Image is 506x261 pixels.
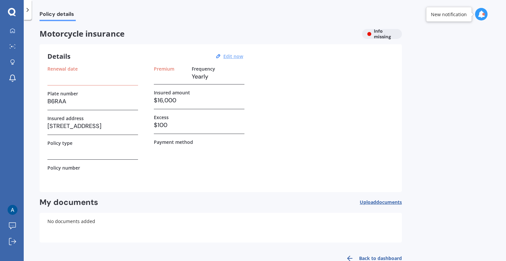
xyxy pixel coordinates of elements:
[154,120,244,130] h3: $100
[223,53,243,59] u: Edit now
[221,53,245,59] button: Edit now
[47,52,70,61] h3: Details
[154,95,244,105] h3: $16,000
[154,139,193,145] label: Payment method
[8,205,17,215] img: ACg8ocI-DVUYXpnK27Z9kbMLvw2LHni8fejaSAUtG2LKDsUqcuCp5lQ=s96-c
[47,66,78,72] label: Renewal date
[360,197,402,208] button: Uploaddocuments
[40,197,98,208] h2: My documents
[154,90,190,95] label: Insured amount
[192,66,215,72] label: Frequency
[47,96,138,106] h3: B6RAA
[47,115,84,121] label: Insured address
[154,114,169,120] label: Excess
[154,66,174,72] label: Premium
[47,140,72,146] label: Policy type
[40,11,76,20] span: Policy details
[47,91,78,96] label: Plate number
[47,165,80,171] label: Policy number
[192,72,244,82] h3: Yearly
[360,200,402,205] span: Upload
[47,121,138,131] h3: [STREET_ADDRESS]
[40,29,357,39] span: Motorcycle insurance
[431,11,467,17] div: New notification
[376,199,402,205] span: documents
[40,213,402,243] div: No documents added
